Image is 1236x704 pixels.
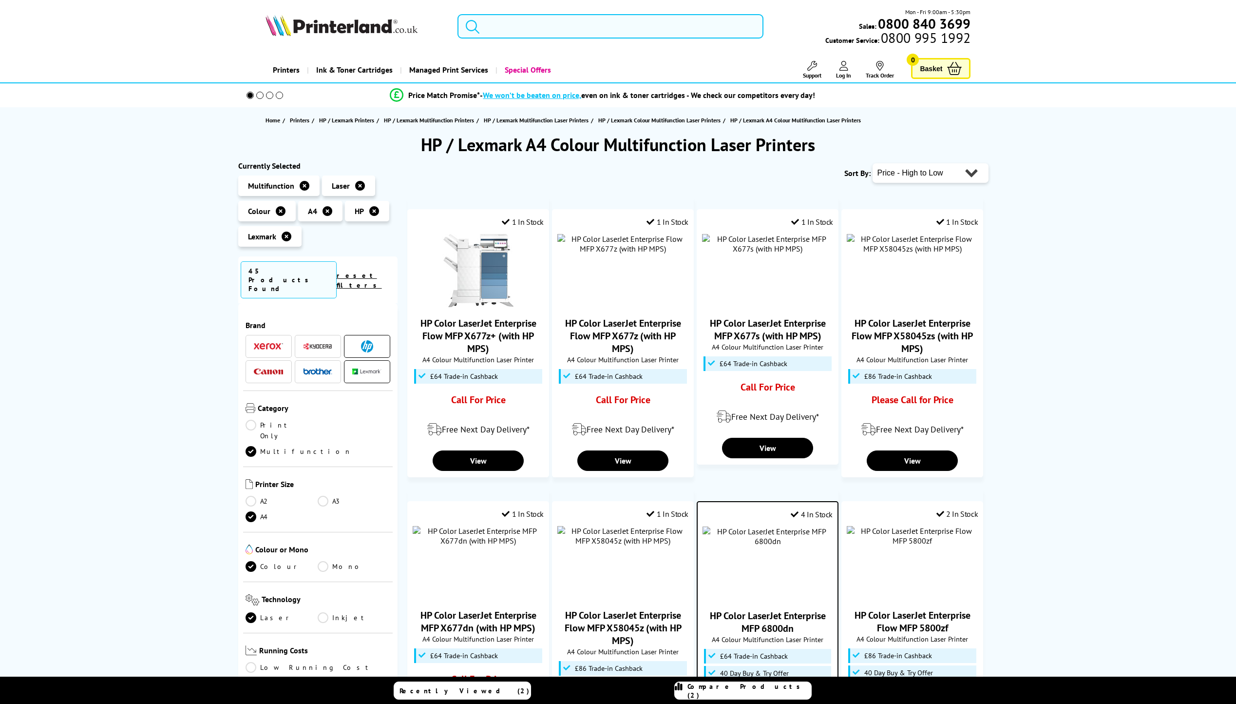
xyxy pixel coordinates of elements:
[852,317,973,355] a: HP Color LaserJet Enterprise Flow MFP X58045zs (with HP MPS)
[879,33,970,42] span: 0800 995 1992
[352,340,381,352] a: HP
[702,234,833,254] img: HP Color LaserJet Enterprise MFP X677s (with HP MPS)
[413,416,544,443] div: modal_delivery
[430,652,498,660] span: £64 Trade-in Cashback
[847,416,978,443] div: modal_delivery
[876,19,970,28] a: 0800 840 3699
[791,509,833,519] div: 4 In Stock
[936,509,978,519] div: 2 In Stock
[290,115,312,125] a: Printers
[400,58,495,82] a: Managed Print Services
[855,609,970,634] a: HP Color LaserJet Enterprise Flow MFP 5800zf
[864,652,932,660] span: £86 Trade-in Cashback
[791,217,833,227] div: 1 In Stock
[254,340,283,352] a: Xerox
[433,450,523,471] a: View
[847,234,978,254] img: HP Color LaserJet Enterprise Flow MFP X58045zs (with HP MPS)
[307,58,400,82] a: Ink & Toner Cartridges
[575,665,643,672] span: £86 Trade-in Cashback
[847,244,978,254] a: HP Color LaserJet Enterprise Flow MFP X58045zs (with HP MPS)
[413,536,544,546] a: HP Color LaserJet Enterprise MFP X677dn (with HP MPS)
[442,299,515,309] a: HP Color LaserJet Enterprise Flow MFP X677z+ (with HP MPS)
[557,355,688,364] span: A4 Colour Multifunction Laser Printer
[303,343,332,350] img: Kyocera
[847,634,978,644] span: A4 Colour Multifunction Laser Printer
[557,647,688,656] span: A4 Colour Multifunction Laser Printer
[847,355,978,364] span: A4 Colour Multifunction Laser Printer
[859,21,876,31] span: Sales:
[495,58,558,82] a: Special Offers
[318,496,390,507] a: A3
[384,115,474,125] span: HP / Lexmark Multifunction Printers
[420,609,536,634] a: HP Color LaserJet Enterprise MFP X677dn (with HP MPS)
[413,526,544,546] img: HP Color LaserJet Enterprise MFP X677dn (with HP MPS)
[308,206,317,216] span: A4
[254,366,283,378] a: Canon
[577,450,668,471] a: View
[399,686,530,695] span: Recently Viewed (2)
[413,355,544,364] span: A4 Colour Multifunction Laser Printer
[847,536,978,546] a: HP Color LaserJet Enterprise Flow MFP 5800zf
[557,526,688,546] img: HP Color LaserJet Enterprise Flow MFP X58045z (with HP MPS)
[647,217,688,227] div: 1 In Stock
[803,61,821,79] a: Support
[319,115,374,125] span: HP / Lexmark Printers
[598,115,723,125] a: HP / Lexmark Colour Multifunction Laser Printers
[233,87,972,104] li: modal_Promise
[318,561,390,572] a: Mono
[413,634,544,644] span: A4 Colour Multifunction Laser Printer
[238,133,998,156] h1: HP / Lexmark A4 Colour Multifunction Laser Printers
[703,635,833,644] span: A4 Colour Multifunction Laser Printer
[246,496,318,507] a: A2
[246,403,255,413] img: Category
[355,206,364,216] span: HP
[703,527,833,546] img: HP Color LaserJet Enterprise MFP 6800dn
[860,393,965,411] div: Please Call for Price
[557,536,688,546] a: HP Color LaserJet Enterprise Flow MFP X58045z (with HP MPS)
[720,652,788,660] span: £64 Trade-in Cashback
[867,450,957,471] a: View
[408,90,480,100] span: Price Match Promise*
[248,181,294,191] span: Multifunction
[266,15,418,36] img: Printerland Logo
[246,320,391,330] span: Brand
[303,340,332,352] a: Kyocera
[246,479,253,489] img: Printer Size
[702,244,833,254] a: HP Color LaserJet Enterprise MFP X677s (with HP MPS)
[246,612,318,623] a: Laser
[319,115,377,125] a: HP / Lexmark Printers
[864,372,932,380] span: £86 Trade-in Cashback
[565,317,681,355] a: HP Color LaserJet Enterprise Flow MFP X677z (with HP MPS)
[703,536,833,546] a: HP Color LaserJet Enterprise MFP 6800dn
[262,594,390,607] span: Technology
[246,662,391,673] a: Low Running Cost
[352,369,381,374] img: Lexmark
[836,61,851,79] a: Log In
[483,90,581,100] span: We won’t be beaten on price,
[248,232,276,241] span: Lexmark
[361,340,373,352] img: HP
[258,403,391,415] span: Category
[905,7,970,17] span: Mon - Fri 9:00am - 5:30pm
[722,438,813,458] a: View
[290,115,309,125] span: Printers
[246,594,260,606] img: Technology
[266,115,283,125] a: Home
[907,54,919,66] span: 0
[502,217,544,227] div: 1 In Stock
[878,15,970,33] b: 0800 840 3699
[303,368,332,375] img: Brother
[246,561,318,572] a: Colour
[557,234,688,254] img: HP Color LaserJet Enterprise Flow MFP X677z (with HP MPS)
[238,161,398,171] div: Currently Selected
[266,15,445,38] a: Printerland Logo
[911,58,970,79] a: Basket 0
[332,181,350,191] span: Laser
[266,58,307,82] a: Printers
[687,682,811,700] span: Compare Products (2)
[710,609,826,635] a: HP Color LaserJet Enterprise MFP 6800dn
[715,381,820,398] div: Call For Price
[866,61,894,79] a: Track Order
[248,206,270,216] span: Colour
[246,645,257,656] img: Running Costs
